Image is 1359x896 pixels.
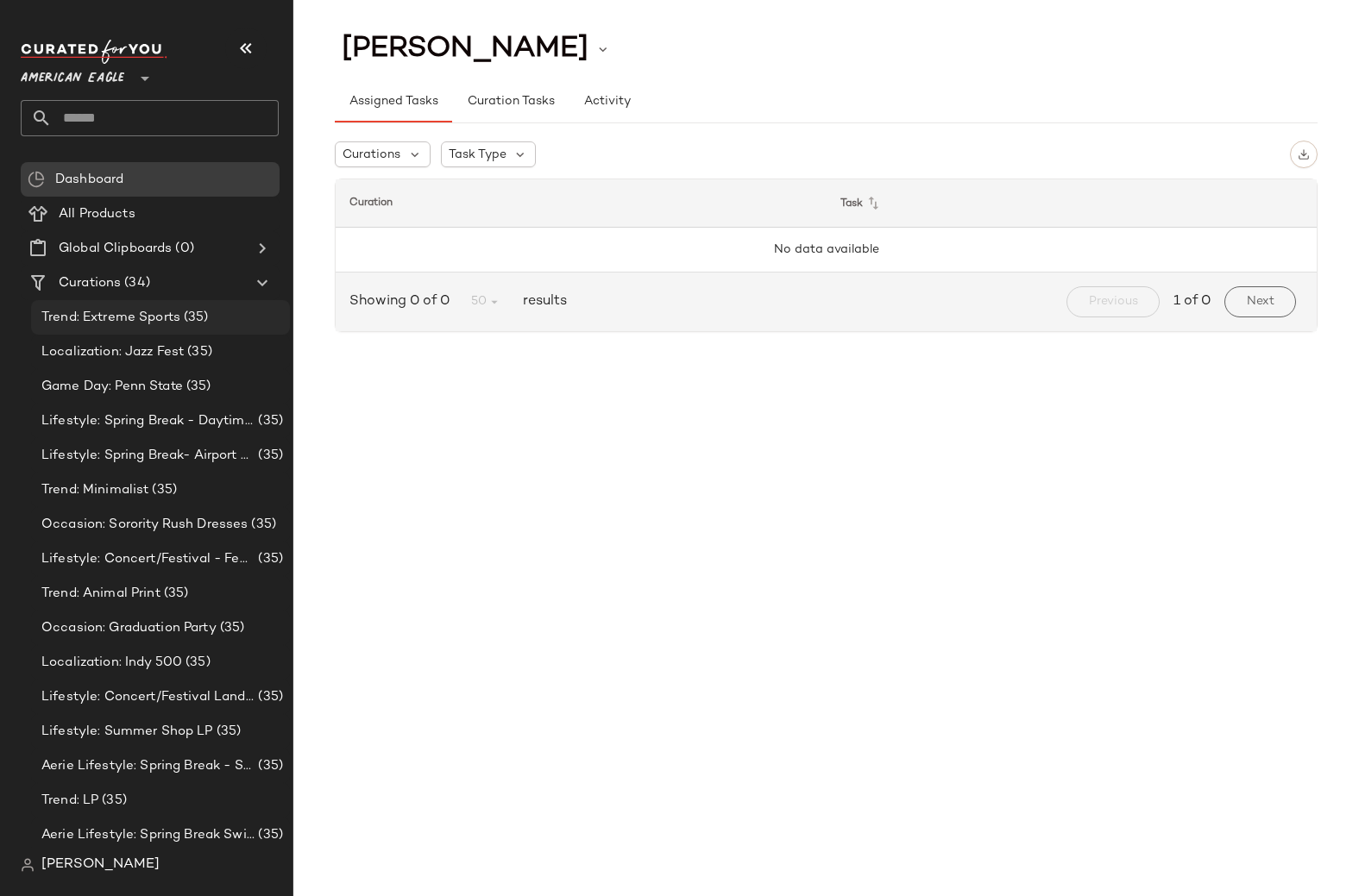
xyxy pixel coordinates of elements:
span: [PERSON_NAME] [41,855,160,875]
span: (0) [172,239,193,259]
span: Localization: Jazz Fest [41,342,184,362]
span: (35) [255,756,283,776]
span: Occasion: Sorority Rush Dresses [41,515,248,535]
span: Global Clipboards [59,239,172,259]
span: Next [1246,295,1274,309]
span: Aerie Lifestyle: Spring Break Swimsuits Landing Page [41,825,255,845]
img: svg%3e [1298,148,1310,160]
span: (35) [184,342,212,362]
span: Aerie Lifestyle: Spring Break - Sporty [41,756,255,776]
span: (35) [255,549,283,569]
span: Lifestyle: Concert/Festival Landing Page [41,687,255,707]
span: Localization: Indy 500 [41,653,182,673]
span: Trend: LP [41,791,98,811]
img: svg%3e [21,858,35,872]
span: Trend: Animal Print [41,584,160,604]
span: Showing 0 of 0 [349,291,456,312]
span: (35) [148,480,177,500]
span: (35) [98,791,127,811]
span: Dashboard [55,170,123,190]
span: (35) [248,515,276,535]
span: Lifestyle: Summer Shop LP [41,722,213,742]
span: (35) [255,825,283,845]
span: (35) [255,411,283,431]
img: svg%3e [28,171,45,188]
span: American Eagle [21,59,124,90]
td: No data available [336,228,1317,273]
span: Curations [59,273,121,293]
span: Lifestyle: Spring Break - Daytime Casual [41,411,255,431]
span: Trend: Minimalist [41,480,148,500]
span: (35) [213,722,242,742]
span: Activity [583,95,631,109]
span: (35) [255,446,283,466]
span: Lifestyle: Spring Break- Airport Style [41,446,255,466]
span: All Products [59,204,135,224]
span: Game Day: Penn State [41,377,183,397]
span: (35) [255,687,283,707]
span: Task Type [449,146,506,164]
button: Next [1224,286,1296,317]
span: (35) [217,618,245,638]
span: (35) [182,653,211,673]
th: Curation [336,179,827,228]
span: (34) [121,273,150,293]
span: (35) [183,377,211,397]
span: Assigned Tasks [349,95,438,109]
span: (35) [180,308,209,328]
span: Trend: Extreme Sports [41,308,180,328]
span: Curation Tasks [466,95,554,109]
span: [PERSON_NAME] [342,33,588,66]
th: Task [827,179,1318,228]
span: 1 of 0 [1173,291,1211,312]
span: (35) [160,584,189,604]
span: Lifestyle: Concert/Festival - Femme [41,549,255,569]
span: Occasion: Graduation Party [41,618,217,638]
span: results [516,291,567,312]
img: cfy_white_logo.C9jOOHJF.svg [21,40,167,64]
span: Curations [343,146,400,164]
